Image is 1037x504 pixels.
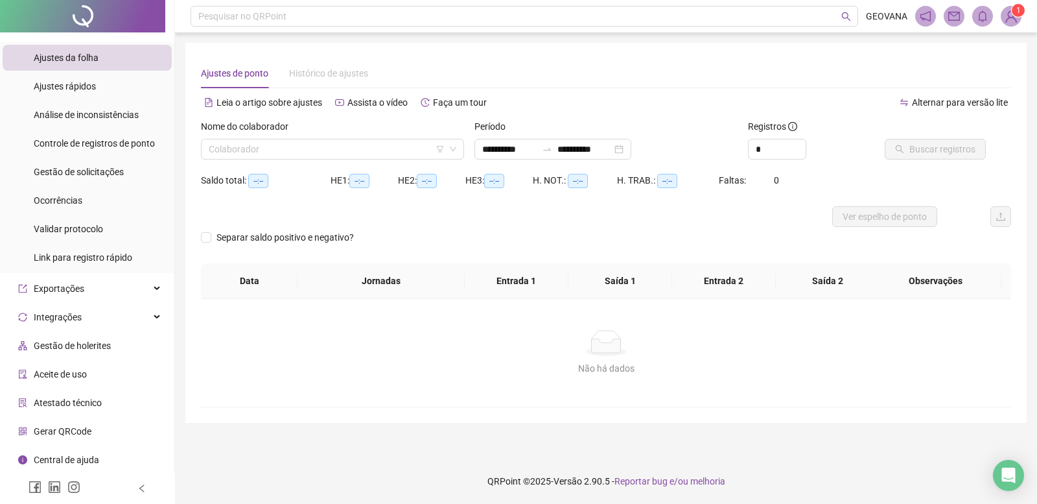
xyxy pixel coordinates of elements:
div: HE 3: [465,173,533,188]
span: swap-right [542,144,552,154]
th: Saída 2 [776,263,880,299]
span: info-circle [788,122,797,131]
span: Observações [880,274,991,288]
span: --:-- [417,174,437,188]
span: apartment [18,341,27,350]
span: to [542,144,552,154]
span: Controle de registros de ponto [34,138,155,149]
sup: Atualize o seu contato no menu Meus Dados [1012,4,1025,17]
span: Validar protocolo [34,224,103,234]
span: Análise de inconsistências [34,110,139,120]
span: Gestão de holerites [34,341,111,351]
span: Ajustes de ponto [201,68,268,78]
span: GEOVANA [866,9,907,23]
span: Aceite de uso [34,369,87,379]
span: Ocorrências [34,195,82,206]
span: left [137,484,146,493]
label: Período [474,119,514,134]
span: Reportar bug e/ou melhoria [614,476,725,486]
span: info-circle [18,455,27,464]
th: Data [201,263,297,299]
button: Ver espelho de ponto [832,206,937,227]
button: Buscar registros [885,139,986,160]
th: Saída 1 [568,263,672,299]
span: 1 [1016,6,1021,15]
span: file-text [204,98,213,107]
span: Alternar para versão lite [912,97,1008,108]
span: Gestão de solicitações [34,167,124,177]
span: swap [900,98,909,107]
div: Não há dados [216,361,996,376]
span: Registros [748,119,797,134]
span: Assista o vídeo [347,97,408,108]
span: facebook [29,481,41,494]
span: filter [436,145,444,153]
span: down [449,145,457,153]
span: --:-- [568,174,588,188]
th: Entrada 1 [465,263,568,299]
span: export [18,284,27,293]
span: --:-- [657,174,677,188]
span: Ajustes rápidos [34,81,96,91]
div: Open Intercom Messenger [993,460,1024,491]
span: Gerar QRCode [34,426,91,437]
span: qrcode [18,427,27,436]
img: 93960 [1001,6,1021,26]
th: Observações [870,263,1001,299]
span: Ajustes da folha [34,53,99,63]
span: --:-- [484,174,504,188]
div: H. NOT.: [533,173,617,188]
span: 0 [774,175,779,186]
span: Central de ajuda [34,455,99,465]
div: Saldo total: [201,173,331,188]
th: Jornadas [297,263,465,299]
span: notification [920,10,931,22]
span: Versão [553,476,582,486]
span: Link para registro rápido [34,252,132,263]
span: audit [18,370,27,379]
span: sync [18,313,27,322]
span: Leia o artigo sobre ajustes [216,97,322,108]
span: youtube [335,98,344,107]
span: Atestado técnico [34,398,102,408]
span: mail [948,10,960,22]
label: Nome do colaborador [201,119,297,134]
span: bell [977,10,988,22]
footer: QRPoint © 2025 - 2.90.5 - [175,459,1037,504]
span: --:-- [248,174,268,188]
th: Entrada 2 [672,263,776,299]
span: Integrações [34,312,82,322]
span: instagram [67,481,80,494]
div: HE 2: [398,173,465,188]
div: H. TRAB.: [617,173,718,188]
span: Faça um tour [433,97,487,108]
span: --:-- [349,174,369,188]
span: Separar saldo positivo e negativo? [211,230,359,245]
span: Faltas: [719,175,748,186]
span: linkedin [48,481,61,494]
span: solution [18,398,27,407]
span: Exportações [34,283,84,294]
span: history [421,98,430,107]
div: HE 1: [331,173,398,188]
span: Histórico de ajustes [289,68,368,78]
span: search [841,12,851,21]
